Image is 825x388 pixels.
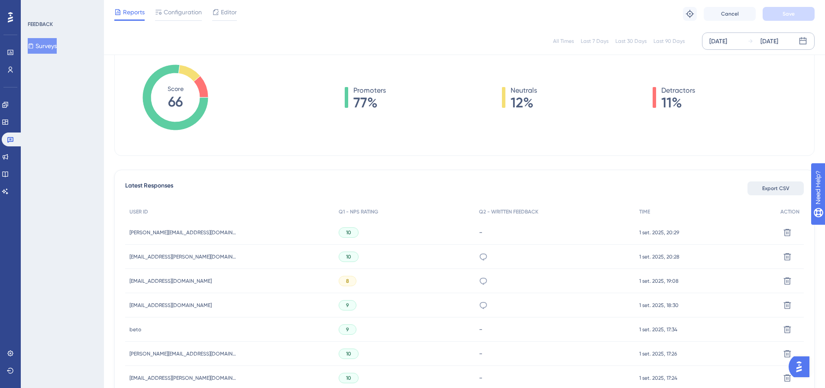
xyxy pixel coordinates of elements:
[125,181,173,196] span: Latest Responses
[709,36,727,46] div: [DATE]
[639,278,679,285] span: 1 set. 2025, 19:08
[28,38,57,54] button: Surveys
[20,2,54,13] span: Need Help?
[129,326,141,333] span: beto
[353,85,386,96] span: Promoters
[28,21,53,28] div: FEEDBACK
[639,375,677,382] span: 1 set. 2025, 17:24
[581,38,608,45] div: Last 7 Days
[164,7,202,17] span: Configuration
[639,229,679,236] span: 1 set. 2025, 20:29
[511,96,537,110] span: 12%
[639,208,650,215] span: TIME
[763,7,815,21] button: Save
[168,94,183,110] tspan: 66
[639,350,677,357] span: 1 set. 2025, 17:26
[339,208,378,215] span: Q1 - NPS RATING
[168,85,184,92] tspan: Score
[760,36,778,46] div: [DATE]
[553,38,574,45] div: All Times
[479,374,631,382] div: -
[129,253,238,260] span: [EMAIL_ADDRESS][PERSON_NAME][DOMAIN_NAME]
[346,229,351,236] span: 10
[704,7,756,21] button: Cancel
[661,85,695,96] span: Detractors
[639,302,679,309] span: 1 set. 2025, 18:30
[479,349,631,358] div: -
[479,325,631,333] div: -
[129,302,212,309] span: [EMAIL_ADDRESS][DOMAIN_NAME]
[123,7,145,17] span: Reports
[346,350,351,357] span: 10
[346,302,349,309] span: 9
[511,85,537,96] span: Neutrals
[353,96,386,110] span: 77%
[639,253,679,260] span: 1 set. 2025, 20:28
[346,253,351,260] span: 10
[129,208,148,215] span: USER ID
[780,208,799,215] span: ACTION
[346,278,349,285] span: 8
[129,350,238,357] span: [PERSON_NAME][EMAIL_ADDRESS][DOMAIN_NAME]
[129,229,238,236] span: [PERSON_NAME][EMAIL_ADDRESS][DOMAIN_NAME]
[639,326,677,333] span: 1 set. 2025, 17:34
[721,10,739,17] span: Cancel
[747,181,804,195] button: Export CSV
[762,185,789,192] span: Export CSV
[346,326,349,333] span: 9
[129,375,238,382] span: [EMAIL_ADDRESS][PERSON_NAME][DOMAIN_NAME]
[661,96,695,110] span: 11%
[346,375,351,382] span: 10
[479,208,538,215] span: Q2 - WRITTEN FEEDBACK
[783,10,795,17] span: Save
[615,38,647,45] div: Last 30 Days
[221,7,237,17] span: Editor
[129,278,212,285] span: [EMAIL_ADDRESS][DOMAIN_NAME]
[479,228,631,236] div: -
[789,354,815,380] iframe: UserGuiding AI Assistant Launcher
[654,38,685,45] div: Last 90 Days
